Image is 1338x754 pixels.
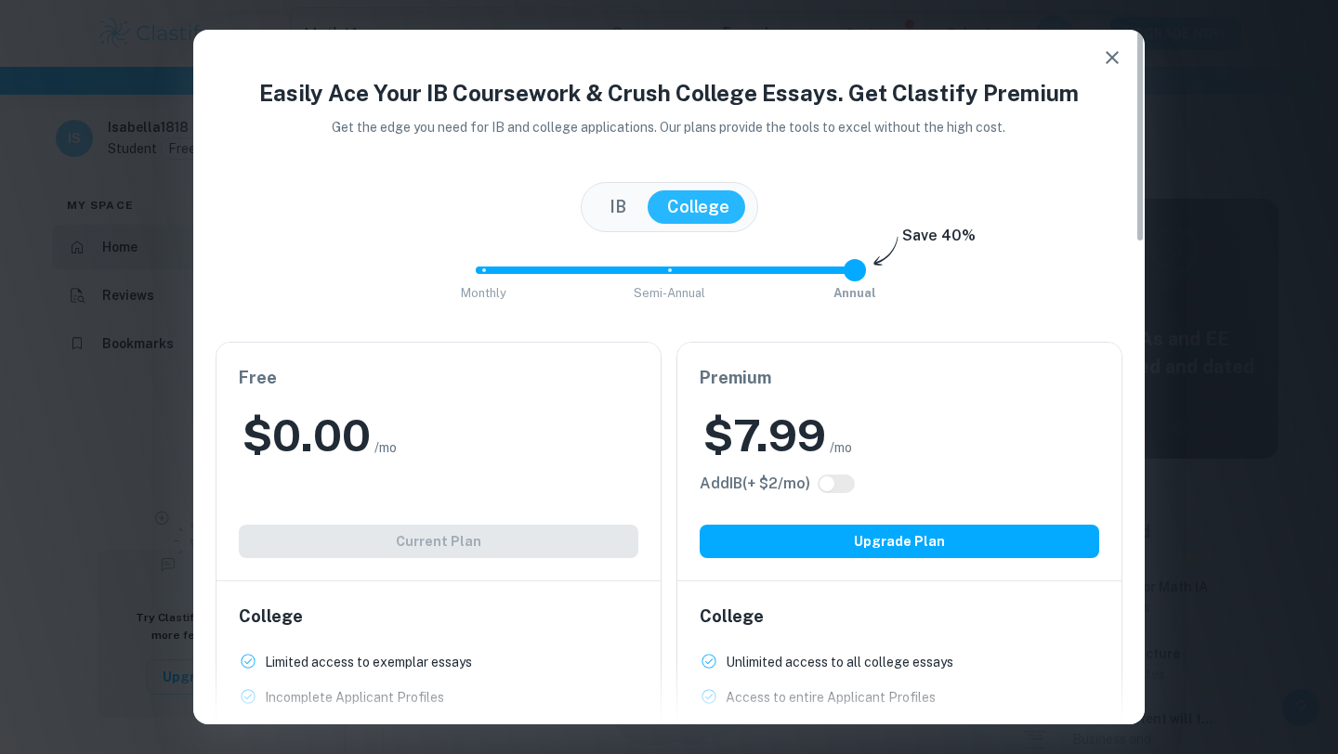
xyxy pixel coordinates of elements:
p: Unlimited access to all college essays [726,652,953,672]
h4: Easily Ace Your IB Coursework & Crush College Essays. Get Clastify Premium [216,76,1122,110]
h6: College [700,604,1099,630]
p: Limited access to exemplar essays [265,652,472,672]
h6: Premium [700,365,1099,391]
p: Get the edge you need for IB and college applications. Our plans provide the tools to excel witho... [307,117,1032,137]
button: IB [591,190,645,224]
span: /mo [830,437,852,458]
h6: Click to see all the additional IB features. [700,473,810,495]
button: Upgrade Plan [700,525,1099,558]
button: College [649,190,748,224]
h6: Free [239,365,638,391]
span: Monthly [461,286,506,300]
img: subscription-arrow.svg [873,236,899,267]
span: Annual [833,286,876,300]
h6: College [239,604,638,630]
h2: $ 7.99 [703,406,826,465]
h6: Save 40% [902,225,976,256]
h2: $ 0.00 [243,406,371,465]
span: /mo [374,437,397,458]
span: Semi-Annual [634,286,705,300]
